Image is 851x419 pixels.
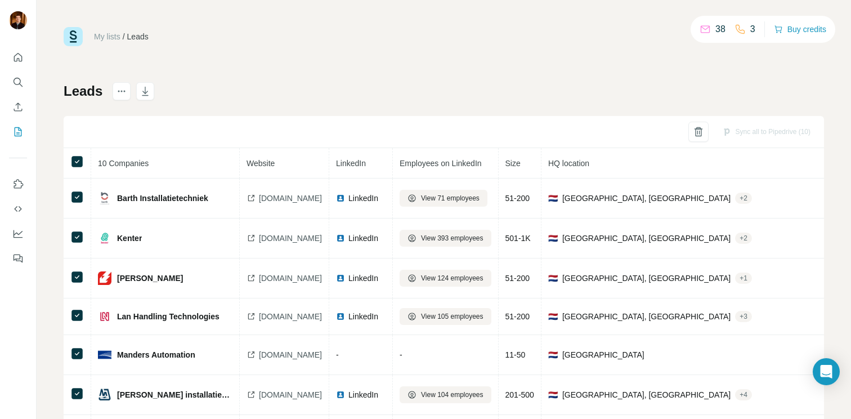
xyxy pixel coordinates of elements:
[505,390,534,399] span: 201-500
[505,194,530,203] span: 51-200
[9,248,27,269] button: Feedback
[259,193,322,204] span: [DOMAIN_NAME]
[336,274,345,283] img: LinkedIn logo
[348,233,378,244] span: LinkedIn
[9,199,27,219] button: Use Surfe API
[750,23,755,36] p: 3
[400,230,491,247] button: View 393 employees
[348,389,378,400] span: LinkedIn
[259,311,322,322] span: [DOMAIN_NAME]
[421,311,483,322] span: View 105 employees
[505,234,531,243] span: 501-1K
[117,273,183,284] span: [PERSON_NAME]
[336,350,339,359] span: -
[562,349,644,360] span: [GEOGRAPHIC_DATA]
[562,389,731,400] span: [GEOGRAPHIC_DATA], [GEOGRAPHIC_DATA]
[400,386,491,403] button: View 104 employees
[336,390,345,399] img: LinkedIn logo
[562,193,731,204] span: [GEOGRAPHIC_DATA], [GEOGRAPHIC_DATA]
[348,193,378,204] span: LinkedIn
[548,349,558,360] span: 🇳🇱
[98,348,111,362] img: company-logo
[9,11,27,29] img: Avatar
[735,390,752,400] div: + 4
[117,349,195,360] span: Manders Automation
[123,31,125,42] li: /
[98,231,111,245] img: company-logo
[94,32,120,41] a: My lists
[735,311,752,322] div: + 3
[505,312,530,321] span: 51-200
[336,159,366,168] span: LinkedIn
[113,82,131,100] button: actions
[117,193,208,204] span: Barth Installatietechniek
[9,47,27,68] button: Quick start
[548,389,558,400] span: 🇳🇱
[117,389,232,400] span: [PERSON_NAME] installatiebedrijven
[117,233,142,244] span: Kenter
[715,23,725,36] p: 38
[548,193,558,204] span: 🇳🇱
[562,233,731,244] span: [GEOGRAPHIC_DATA], [GEOGRAPHIC_DATA]
[259,233,322,244] span: [DOMAIN_NAME]
[9,174,27,194] button: Use Surfe on LinkedIn
[98,271,111,285] img: company-logo
[64,82,102,100] h1: Leads
[247,159,275,168] span: Website
[336,312,345,321] img: LinkedIn logo
[421,193,480,203] span: View 71 employees
[400,190,487,207] button: View 71 employees
[336,234,345,243] img: LinkedIn logo
[505,274,530,283] span: 51-200
[774,21,826,37] button: Buy credits
[98,159,149,168] span: 10 Companies
[259,349,322,360] span: [DOMAIN_NAME]
[98,310,111,323] img: company-logo
[400,350,402,359] span: -
[562,273,731,284] span: [GEOGRAPHIC_DATA], [GEOGRAPHIC_DATA]
[735,193,752,203] div: + 2
[259,389,322,400] span: [DOMAIN_NAME]
[98,191,111,205] img: company-logo
[548,273,558,284] span: 🇳🇱
[400,308,491,325] button: View 105 employees
[400,270,491,287] button: View 124 employees
[400,159,482,168] span: Employees on LinkedIn
[505,159,521,168] span: Size
[548,233,558,244] span: 🇳🇱
[735,273,752,283] div: + 1
[505,350,526,359] span: 11-50
[9,122,27,142] button: My lists
[421,390,483,400] span: View 104 employees
[348,311,378,322] span: LinkedIn
[9,224,27,244] button: Dashboard
[735,233,752,243] div: + 2
[117,311,220,322] span: Lan Handling Technologies
[813,358,840,385] div: Open Intercom Messenger
[127,31,149,42] div: Leads
[336,194,345,203] img: LinkedIn logo
[421,273,483,283] span: View 124 employees
[64,27,83,46] img: Surfe Logo
[548,159,589,168] span: HQ location
[9,97,27,117] button: Enrich CSV
[98,388,111,402] img: company-logo
[9,72,27,92] button: Search
[259,273,322,284] span: [DOMAIN_NAME]
[421,233,483,243] span: View 393 employees
[548,311,558,322] span: 🇳🇱
[562,311,731,322] span: [GEOGRAPHIC_DATA], [GEOGRAPHIC_DATA]
[348,273,378,284] span: LinkedIn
